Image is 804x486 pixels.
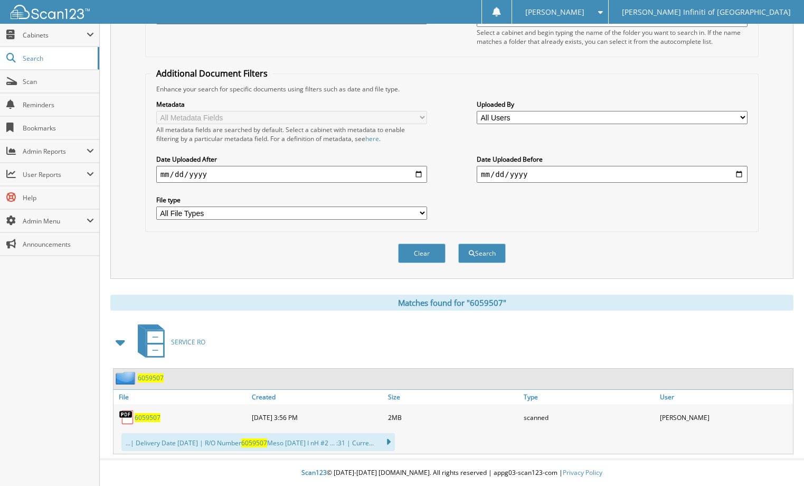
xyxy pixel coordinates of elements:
label: Metadata [156,100,427,109]
a: Created [249,390,385,404]
a: Type [521,390,657,404]
div: 2MB [385,407,521,428]
a: Size [385,390,521,404]
a: User [657,390,793,404]
div: ...| Delivery Date [DATE] | R/O Number Meso [DATE] I nH #2 ... :31 | Curre... [121,433,395,451]
div: scanned [521,407,657,428]
label: File type [156,195,427,204]
label: Date Uploaded Before [477,155,748,164]
span: Announcements [23,240,94,249]
span: 6059507 [241,438,267,447]
span: [PERSON_NAME] [525,9,584,15]
span: Cabinets [23,31,87,40]
input: start [156,166,427,183]
a: File [113,390,249,404]
span: User Reports [23,170,87,179]
a: Privacy Policy [563,468,602,477]
label: Date Uploaded After [156,155,427,164]
img: scan123-logo-white.svg [11,5,90,19]
a: 6059507 [138,373,164,382]
button: Clear [398,244,446,263]
div: Matches found for "6059507" [110,295,793,311]
iframe: Chat Widget [751,435,804,486]
input: end [477,166,748,183]
span: Admin Reports [23,147,87,156]
button: Search [458,244,506,263]
a: 6059507 [135,413,160,422]
div: Enhance your search for specific documents using filters such as date and file type. [151,85,753,94]
legend: Additional Document Filters [151,68,273,79]
span: Help [23,193,94,202]
label: Uploaded By [477,100,748,109]
span: SERVICE RO [171,338,205,347]
div: [PERSON_NAME] [657,407,793,428]
img: folder2.png [116,371,138,385]
img: PDF.png [119,409,135,425]
span: Bookmarks [23,124,94,133]
a: SERVICE RO [131,321,205,363]
span: Scan [23,77,94,86]
div: © [DATE]-[DATE] [DOMAIN_NAME]. All rights reserved | appg03-scan123-com | [100,460,804,486]
div: Select a cabinet and begin typing the name of the folder you want to search in. If the name match... [477,28,748,46]
div: [DATE] 3:56 PM [249,407,385,428]
span: Search [23,54,92,63]
a: here [365,134,379,143]
span: Reminders [23,100,94,109]
div: All metadata fields are searched by default. Select a cabinet with metadata to enable filtering b... [156,125,427,143]
span: Scan123 [301,468,327,477]
span: Admin Menu [23,217,87,226]
span: [PERSON_NAME] Infiniti of [GEOGRAPHIC_DATA] [622,9,791,15]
